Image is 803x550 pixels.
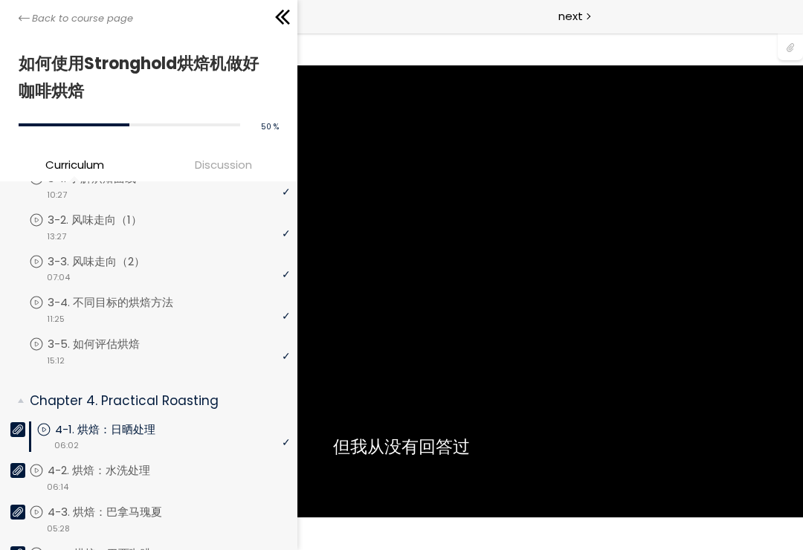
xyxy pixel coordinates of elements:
[47,481,68,494] span: 06:14
[47,189,67,201] span: 10:27
[47,271,70,284] span: 07:04
[47,313,65,326] span: 11:25
[48,253,175,270] p: 3-3. 风味走向（2）
[19,11,133,26] a: Back to course page
[261,121,279,132] span: 50 %
[48,462,180,479] p: 4-2. 烘焙：水洗处理
[55,421,185,438] p: 4-1. 烘焙：日晒处理
[45,156,104,173] span: Curriculum
[48,212,172,228] p: 3-2. 风味走向（1）
[30,392,279,410] p: Chapter 4. Practical Roasting
[558,7,583,25] span: next
[32,11,133,26] span: Back to course page
[152,156,294,173] span: Discussion
[48,336,170,352] p: 3-5. 如何评估烘焙
[54,439,79,452] span: 06:02
[48,294,203,311] p: 3-4. 不同目标的烘焙方法
[19,50,271,106] h1: 如何使用Stronghold烘焙机做好咖啡烘焙
[47,355,65,367] span: 15:12
[47,230,66,243] span: 13:27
